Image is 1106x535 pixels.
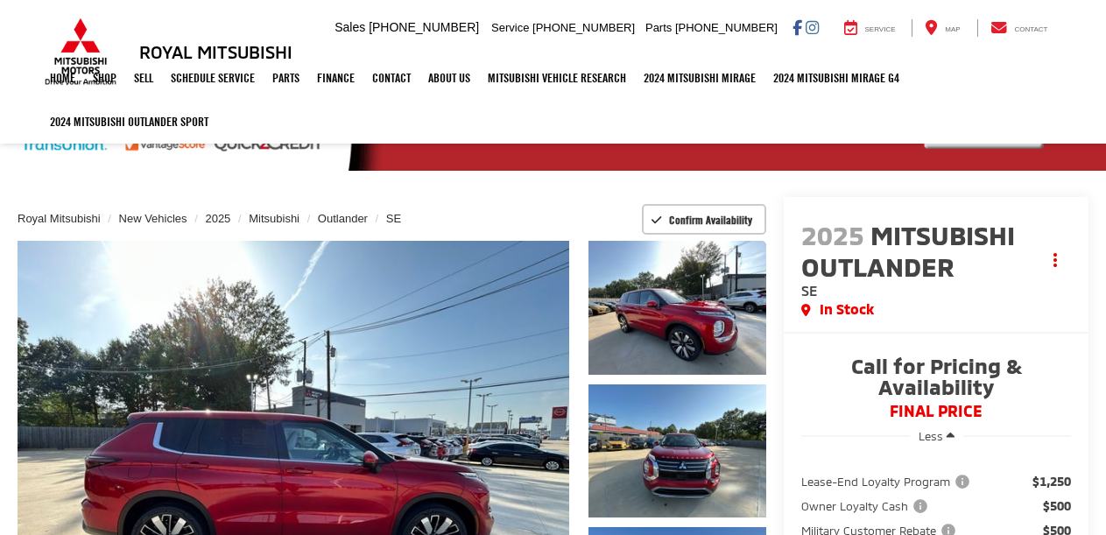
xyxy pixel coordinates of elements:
[264,56,308,100] a: Parts: Opens in a new tab
[386,212,401,225] a: SE
[335,20,365,34] span: Sales
[801,282,818,299] span: SE
[977,19,1061,37] a: Contact
[249,212,299,225] a: Mitsubishi
[831,19,909,37] a: Service
[1043,497,1071,515] span: $500
[801,497,931,515] span: Owner Loyalty Cash
[532,21,635,34] span: [PHONE_NUMBER]
[588,241,766,374] a: Expand Photo 1
[369,20,479,34] span: [PHONE_NUMBER]
[910,420,963,452] button: Less
[41,18,120,86] img: Mitsubishi
[308,56,363,100] a: Finance
[801,219,1015,281] span: Mitsubishi Outlander
[139,42,292,61] h3: Royal Mitsubishi
[801,355,1071,403] span: Call for Pricing & Availability
[1014,25,1047,33] span: Contact
[587,383,768,519] img: 2025 Mitsubishi Outlander SE
[669,213,752,227] span: Confirm Availability
[806,20,819,34] a: Instagram: Click to visit our Instagram page
[865,25,896,33] span: Service
[1032,473,1071,490] span: $1,250
[84,56,125,100] a: Shop
[764,56,908,100] a: 2024 Mitsubishi Mirage G4
[919,429,943,443] span: Less
[587,240,768,377] img: 2025 Mitsubishi Outlander SE
[162,56,264,100] a: Schedule Service: Opens in a new tab
[801,219,864,250] span: 2025
[801,473,976,490] button: Lease-End Loyalty Program
[41,56,84,100] a: Home
[119,212,187,225] a: New Vehicles
[801,403,1071,420] span: FINAL PRICE
[318,212,368,225] a: Outlander
[479,56,635,100] a: Mitsubishi Vehicle Research
[820,299,874,320] span: In Stock
[793,20,802,34] a: Facebook: Click to visit our Facebook page
[1053,253,1057,267] span: dropdown dots
[363,56,419,100] a: Contact
[801,497,933,515] button: Owner Loyalty Cash
[125,56,162,100] a: Sell
[675,21,778,34] span: [PHONE_NUMBER]
[801,473,973,490] span: Lease-End Loyalty Program
[588,384,766,517] a: Expand Photo 2
[635,56,764,100] a: 2024 Mitsubishi Mirage
[18,212,101,225] a: Royal Mitsubishi
[945,25,960,33] span: Map
[912,19,973,37] a: Map
[491,21,529,34] span: Service
[419,56,479,100] a: About Us
[645,21,672,34] span: Parts
[205,212,230,225] a: 2025
[41,100,217,144] a: 2024 Mitsubishi Outlander SPORT
[1040,244,1071,275] button: Actions
[642,204,767,235] button: Confirm Availability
